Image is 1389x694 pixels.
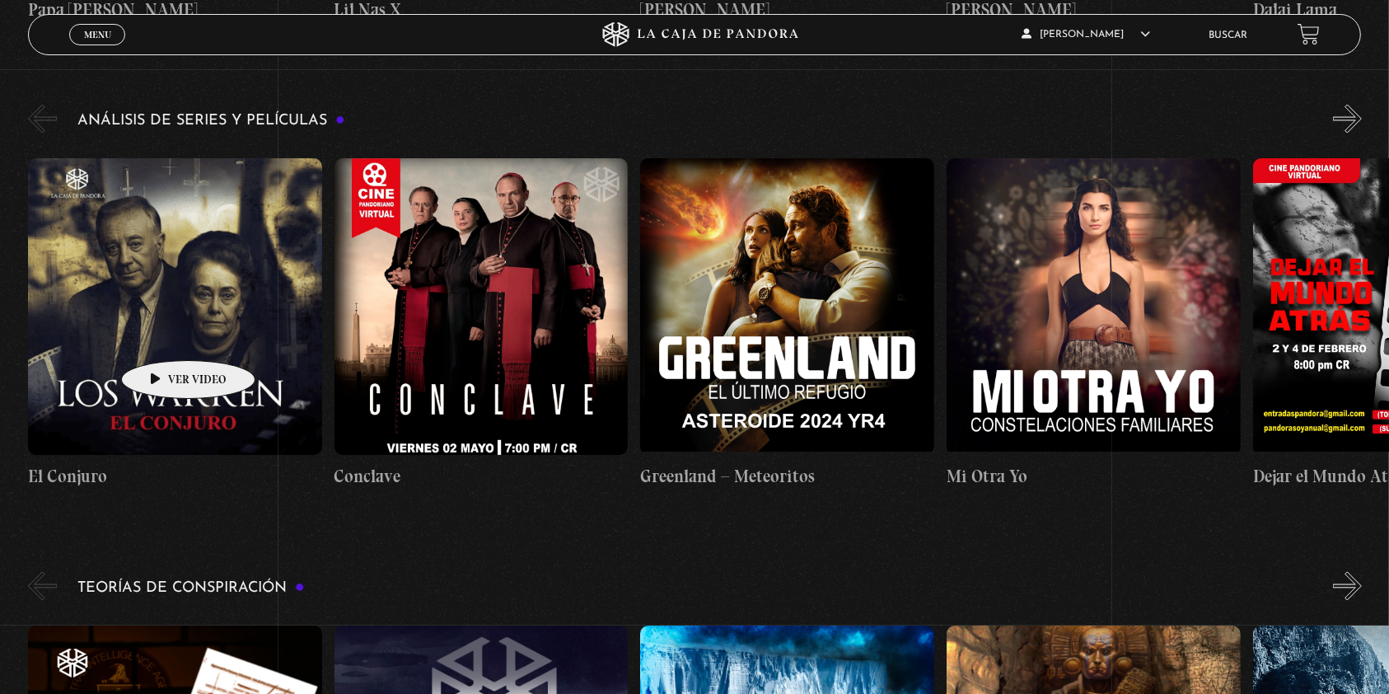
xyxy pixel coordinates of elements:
[947,146,1241,503] a: Mi Otra Yo
[1209,30,1248,40] a: Buscar
[1333,572,1362,601] button: Next
[77,114,345,129] h3: Análisis de series y películas
[1022,30,1150,40] span: [PERSON_NAME]
[28,464,322,490] h4: El Conjuro
[78,44,117,55] span: Cerrar
[334,464,629,490] h4: Conclave
[28,572,57,601] button: Previous
[640,464,934,490] h4: Greenland – Meteoritos
[28,146,322,503] a: El Conjuro
[84,30,111,40] span: Menu
[640,146,934,503] a: Greenland – Meteoritos
[334,146,629,503] a: Conclave
[77,581,305,597] h3: Teorías de Conspiración
[28,105,57,134] button: Previous
[947,464,1241,490] h4: Mi Otra Yo
[1333,105,1362,134] button: Next
[1298,23,1320,45] a: View your shopping cart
